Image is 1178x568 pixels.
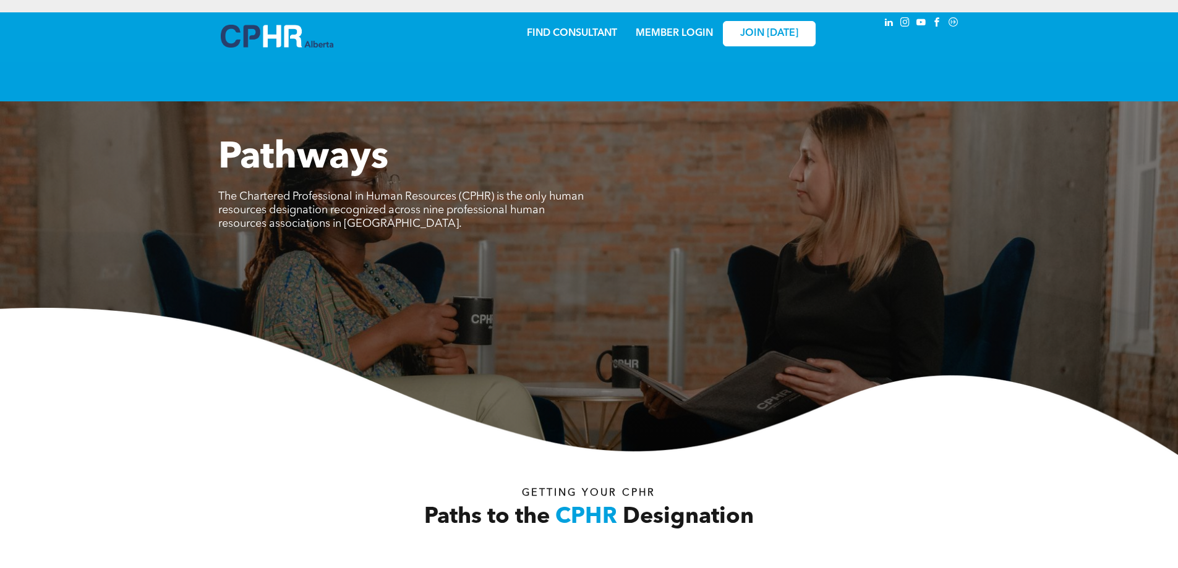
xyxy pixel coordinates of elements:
[218,191,584,229] span: The Chartered Professional in Human Resources (CPHR) is the only human resources designation reco...
[623,506,754,528] span: Designation
[555,506,617,528] span: CPHR
[218,140,388,177] span: Pathways
[915,15,928,32] a: youtube
[527,28,617,38] a: FIND CONSULTANT
[636,28,713,38] a: MEMBER LOGIN
[740,28,798,40] span: JOIN [DATE]
[931,15,944,32] a: facebook
[424,506,550,528] span: Paths to the
[221,25,333,48] img: A blue and white logo for cp alberta
[947,15,960,32] a: Social network
[522,488,655,498] span: Getting your Cphr
[882,15,896,32] a: linkedin
[898,15,912,32] a: instagram
[723,21,816,46] a: JOIN [DATE]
